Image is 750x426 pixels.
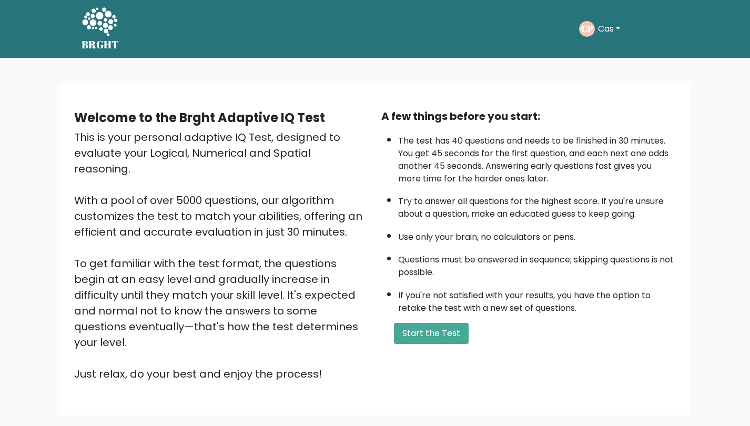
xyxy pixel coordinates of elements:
li: Try to answer all questions for the highest score. If you're unsure about a question, make an edu... [398,190,676,220]
li: Questions must be answered in sequence; skipping questions is not possible. [398,248,676,279]
div: A few things before you start: [381,108,676,124]
button: Start the Test [394,323,469,344]
b: Welcome to the Brght Adaptive IQ Test [74,109,325,126]
li: If you're not satisfied with your results, you have the option to retake the test with a new set ... [398,284,676,315]
button: Cas [595,22,623,36]
h5: BRGHT [82,38,119,51]
a: BRGHT [82,4,119,54]
li: The test has 40 questions and needs to be finished in 30 minutes. You get 45 seconds for the firs... [398,129,676,185]
text: CP [581,23,593,35]
div: This is your personal adaptive IQ Test, designed to evaluate your Logical, Numerical and Spatial ... [74,129,369,382]
li: Use only your brain, no calculators or pens. [398,226,676,244]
